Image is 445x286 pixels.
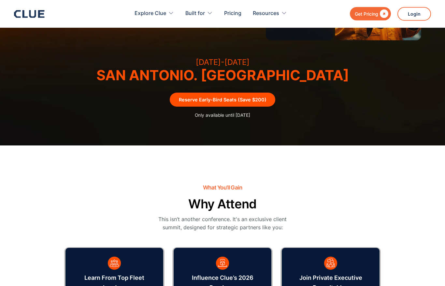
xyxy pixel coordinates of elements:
div: Built for [185,3,205,24]
a: Login [397,7,431,21]
a: Pricing [224,3,241,24]
img: Lack of Integration Prevents Insight [108,257,121,270]
div: Resources [253,3,279,24]
p: Only available until [DATE] [170,112,275,120]
h3: [DATE]-[DATE] [96,59,349,67]
h2: Why Attend [30,196,415,212]
div: Resources [253,3,287,24]
div:  [378,10,388,18]
img: Lack of Integration Prevents Insight [324,257,337,270]
a: Get Pricing [350,7,391,21]
p: This isn’t another conference. It's an exclusive client summit, designed for strategic partners l... [157,216,288,232]
h2: What You’ll Gain [30,185,415,191]
h3: SAN ANTONIO. [GEOGRAPHIC_DATA] [96,69,349,83]
div: Get Pricing [355,10,378,18]
div: Explore Clue [135,3,174,24]
div: Explore Clue [135,3,166,24]
div: Built for [185,3,213,24]
img: Lack of Integration Prevents Insight [216,257,229,270]
a: Reserve Early-Bird Seats (Save $200) [170,93,275,107]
